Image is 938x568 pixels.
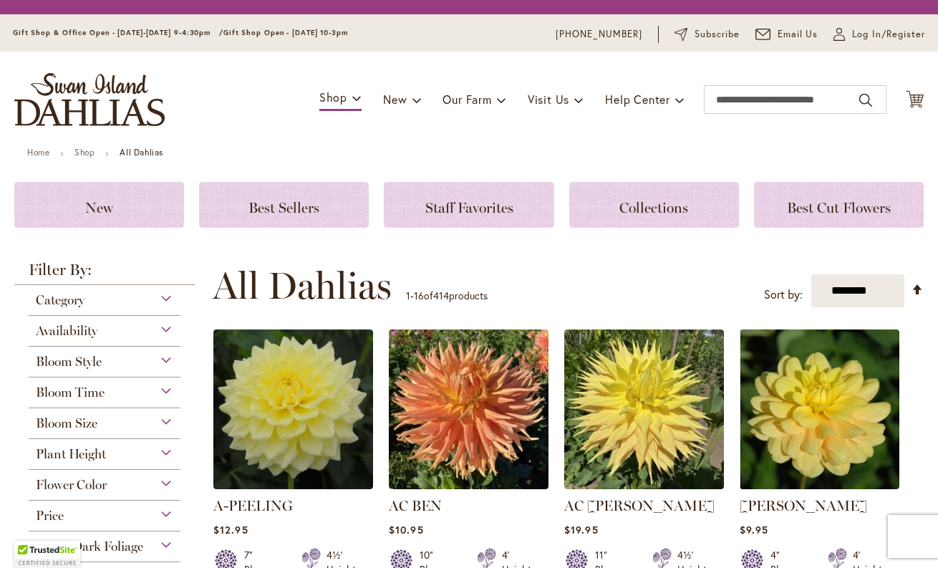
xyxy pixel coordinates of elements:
[406,289,410,302] span: 1
[755,27,818,42] a: Email Us
[14,73,165,126] a: store logo
[569,182,739,228] a: Collections
[319,90,347,105] span: Shop
[695,27,740,42] span: Subscribe
[675,27,740,42] a: Subscribe
[14,262,195,285] strong: Filter By:
[564,478,724,492] a: AC Jeri
[36,446,106,462] span: Plant Height
[443,92,491,107] span: Our Farm
[27,147,49,158] a: Home
[433,289,449,302] span: 414
[199,182,369,228] a: Best Sellers
[787,199,891,216] span: Best Cut Flowers
[383,92,407,107] span: New
[619,199,688,216] span: Collections
[389,329,548,489] img: AC BEN
[36,477,107,493] span: Flower Color
[740,523,768,536] span: $9.95
[85,199,113,216] span: New
[414,289,424,302] span: 16
[384,182,553,228] a: Staff Favorites
[425,199,513,216] span: Staff Favorites
[14,182,184,228] a: New
[556,27,642,42] a: [PHONE_NUMBER]
[852,27,925,42] span: Log In/Register
[740,478,899,492] a: AHOY MATEY
[11,517,51,557] iframe: Launch Accessibility Center
[120,147,163,158] strong: All Dahlias
[564,523,598,536] span: $19.95
[389,478,548,492] a: AC BEN
[36,508,64,524] span: Price
[36,323,97,339] span: Availability
[74,147,95,158] a: Shop
[36,415,97,431] span: Bloom Size
[564,497,715,514] a: AC [PERSON_NAME]
[605,92,670,107] span: Help Center
[528,92,569,107] span: Visit Us
[389,497,442,514] a: AC BEN
[213,497,293,514] a: A-PEELING
[389,523,423,536] span: $10.95
[36,354,102,370] span: Bloom Style
[213,478,373,492] a: A-Peeling
[778,27,818,42] span: Email Us
[754,182,924,228] a: Best Cut Flowers
[213,264,392,307] span: All Dahlias
[833,27,925,42] a: Log In/Register
[406,284,488,307] p: - of products
[213,523,248,536] span: $12.95
[764,281,803,308] label: Sort by:
[13,28,223,37] span: Gift Shop & Office Open - [DATE]-[DATE] 9-4:30pm /
[248,199,319,216] span: Best Sellers
[36,539,143,554] span: Black/Dark Foliage
[36,292,84,308] span: Category
[223,28,348,37] span: Gift Shop Open - [DATE] 10-3pm
[740,329,899,489] img: AHOY MATEY
[36,385,105,400] span: Bloom Time
[740,497,867,514] a: [PERSON_NAME]
[213,329,373,489] img: A-Peeling
[564,329,724,489] img: AC Jeri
